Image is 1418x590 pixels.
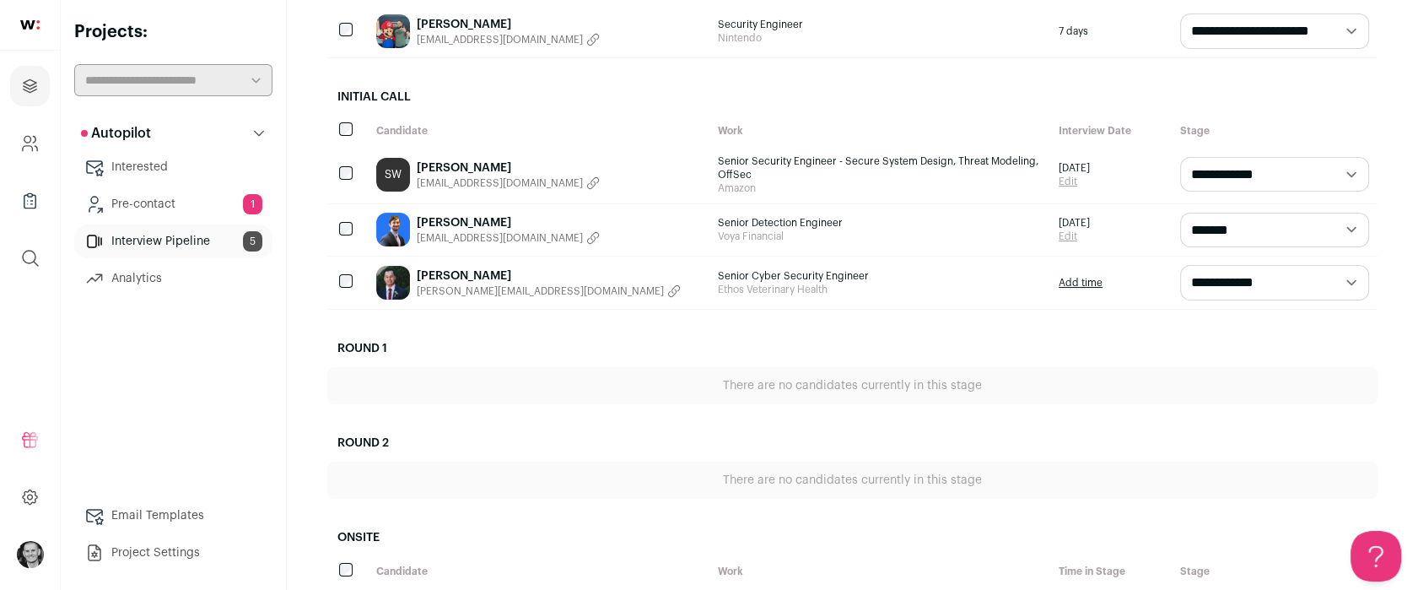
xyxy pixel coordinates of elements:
[327,519,1378,556] h2: Onsite
[327,78,1378,116] h2: Initial Call
[74,225,272,258] a: Interview Pipeline5
[417,33,583,46] span: [EMAIL_ADDRESS][DOMAIN_NAME]
[368,116,709,146] div: Candidate
[74,499,272,533] a: Email Templates
[718,230,1043,243] span: Voya Financial
[1050,116,1172,146] div: Interview Date
[1050,5,1172,57] div: 7 days
[243,194,262,214] span: 1
[10,66,50,106] a: Projects
[74,187,272,221] a: Pre-contact1
[74,262,272,295] a: Analytics
[243,231,262,252] span: 5
[376,14,410,48] img: dd9ef7d23383b5d57a68ab3e9cb69ab818e7877edd7bce5bf395ae3b57241118.jpg
[417,231,583,245] span: [EMAIL_ADDRESS][DOMAIN_NAME]
[17,541,44,568] img: 1798315-medium_jpg
[327,367,1378,404] div: There are no candidates currently in this stage
[327,330,1378,367] h2: Round 1
[10,123,50,164] a: Company and ATS Settings
[718,18,1043,31] span: Security Engineer
[417,284,681,298] button: [PERSON_NAME][EMAIL_ADDRESS][DOMAIN_NAME]
[10,181,50,221] a: Company Lists
[417,160,600,176] a: [PERSON_NAME]
[417,284,664,298] span: [PERSON_NAME][EMAIL_ADDRESS][DOMAIN_NAME]
[1059,175,1090,188] a: Edit
[718,269,1043,283] span: Senior Cyber Security Engineer
[1351,531,1401,582] iframe: Help Scout Beacon - Open
[417,268,681,284] a: [PERSON_NAME]
[1059,276,1103,290] a: Add time
[417,33,600,46] button: [EMAIL_ADDRESS][DOMAIN_NAME]
[417,214,600,231] a: [PERSON_NAME]
[1059,230,1090,243] a: Edit
[74,116,272,150] button: Autopilot
[417,176,583,190] span: [EMAIL_ADDRESS][DOMAIN_NAME]
[1172,556,1378,587] div: Stage
[327,425,1378,462] h2: Round 2
[74,150,272,184] a: Interested
[376,158,410,192] a: SW
[1050,556,1172,587] div: Time in Stage
[376,266,410,300] img: 6d1a93b10ed8b0b3c6ad52f268ba92d90b69c60bf02155529156c83a5784f96e.jpg
[74,536,272,570] a: Project Settings
[718,154,1043,181] span: Senior Security Engineer - Secure System Design, Threat Modeling, OffSec
[709,556,1051,587] div: Work
[718,283,1043,296] span: Ethos Veterinary Health
[368,556,709,587] div: Candidate
[417,16,600,33] a: [PERSON_NAME]
[1172,116,1378,146] div: Stage
[327,462,1378,499] div: There are no candidates currently in this stage
[20,20,40,30] img: wellfound-shorthand-0d5821cbd27db2630d0214b213865d53afaa358527fdda9d0ea32b1df1b89c2c.svg
[709,116,1051,146] div: Work
[1059,216,1090,230] span: [DATE]
[376,213,410,246] img: 097d1312bf30da75fb3597f1ebe36a00f830327b3aa5e9d0fba35f965dcf5a98
[17,541,44,568] button: Open dropdown
[81,123,151,143] p: Autopilot
[718,181,1043,195] span: Amazon
[718,31,1043,45] span: Nintendo
[1059,161,1090,175] span: [DATE]
[74,20,272,44] h2: Projects:
[417,231,600,245] button: [EMAIL_ADDRESS][DOMAIN_NAME]
[417,176,600,190] button: [EMAIL_ADDRESS][DOMAIN_NAME]
[718,216,1043,230] span: Senior Detection Engineer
